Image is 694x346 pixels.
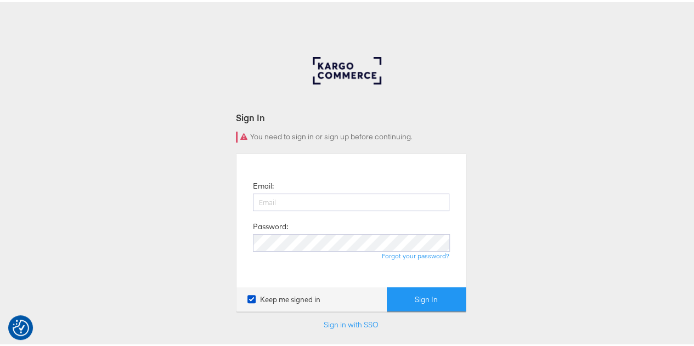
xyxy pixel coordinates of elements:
label: Password: [253,219,288,230]
a: Sign in with SSO [324,317,379,327]
label: Keep me signed in [247,292,320,303]
a: Forgot your password? [382,249,449,258]
label: Email: [253,179,274,189]
div: You need to sign in or sign up before continuing. [236,129,466,140]
input: Email [253,191,449,209]
div: Sign In [236,109,466,122]
button: Consent Preferences [13,317,29,334]
img: Revisit consent button [13,317,29,334]
button: Sign In [387,285,466,310]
